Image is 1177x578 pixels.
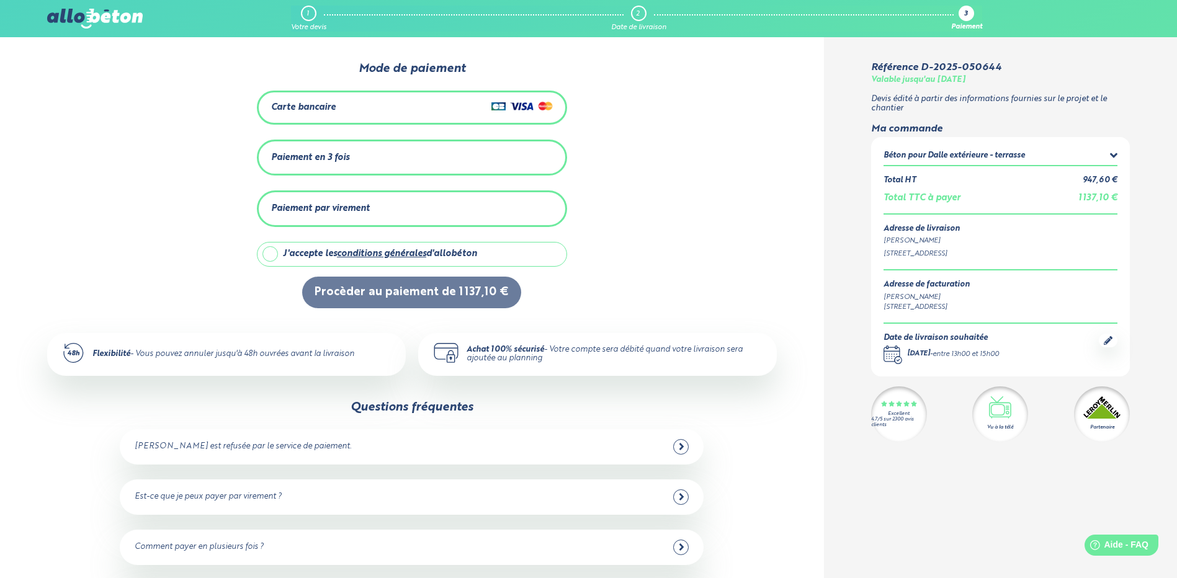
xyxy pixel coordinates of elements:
[636,10,640,18] div: 2
[933,349,999,360] div: entre 13h00 et 15h00
[291,6,326,32] a: 1 Votre devis
[193,62,631,76] div: Mode de paiement
[351,401,473,414] div: Questions fréquentes
[884,280,970,290] div: Adresse de facturation
[1067,530,1163,564] iframe: Help widget launcher
[884,292,970,303] div: [PERSON_NAME]
[271,203,370,214] div: Paiement par virement
[135,442,351,451] div: [PERSON_NAME] est refusée par le service de paiement.
[951,6,982,32] a: 3 Paiement
[884,149,1117,165] summary: Béton pour Dalle extérieure - terrasse
[1083,176,1117,185] div: 947,60 €
[884,151,1025,161] div: Béton pour Dalle extérieure - terrasse
[47,9,143,29] img: allobéton
[337,249,426,258] a: conditions générales
[467,345,544,353] strong: Achat 100% sécurisé
[884,302,970,313] div: [STREET_ADDRESS]
[888,411,910,417] div: Excellent
[307,10,309,18] div: 1
[884,249,1117,259] div: [STREET_ADDRESS]
[884,176,916,185] div: Total HT
[1090,424,1114,431] div: Partenaire
[491,99,553,113] img: Cartes de crédit
[302,277,521,308] button: Procèder au paiement de 1 137,10 €
[611,24,666,32] div: Date de livraison
[987,424,1013,431] div: Vu à la télé
[611,6,666,32] a: 2 Date de livraison
[871,417,927,428] div: 4.7/5 sur 2300 avis clients
[467,345,762,363] div: - Votre compte sera débité quand votre livraison sera ajoutée au planning
[884,193,960,203] div: Total TTC à payer
[871,76,965,85] div: Valable jusqu'au [DATE]
[964,11,968,19] div: 3
[884,225,1117,234] div: Adresse de livraison
[871,95,1130,113] p: Devis édité à partir des informations fournies sur le projet et le chantier
[871,123,1130,135] div: Ma commande
[92,350,354,359] div: - Vous pouvez annuler jusqu'à 48h ouvrées avant la livraison
[135,543,264,552] div: Comment payer en plusieurs fois ?
[951,24,982,32] div: Paiement
[907,349,999,360] div: -
[92,350,130,358] strong: Flexibilité
[884,334,999,343] div: Date de livraison souhaitée
[871,62,1001,73] div: Référence D-2025-050644
[283,249,477,259] div: J'accepte les d'allobéton
[907,349,930,360] div: [DATE]
[291,24,326,32] div: Votre devis
[271,102,336,113] div: Carte bancaire
[135,492,282,502] div: Est-ce que je peux payer par virement ?
[1078,193,1117,202] span: 1 137,10 €
[271,153,349,163] div: Paiement en 3 fois
[884,236,1117,246] div: [PERSON_NAME]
